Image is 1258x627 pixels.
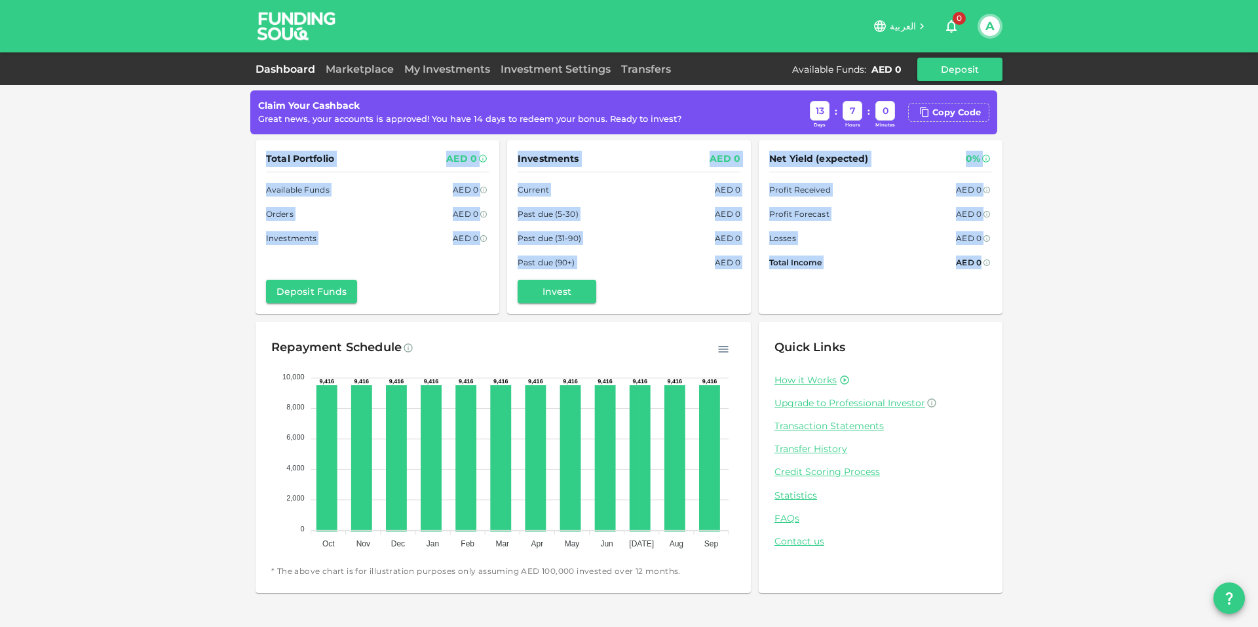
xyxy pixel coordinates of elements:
[356,539,370,548] tspan: Nov
[774,397,987,409] a: Upgrade to Professional Investor
[495,63,616,75] a: Investment Settings
[774,512,987,525] a: FAQs
[391,539,405,548] tspan: Dec
[704,539,719,548] tspan: Sep
[792,63,866,76] div: Available Funds :
[769,231,796,245] span: Losses
[565,539,580,548] tspan: May
[271,565,735,578] span: * The above chart is for illustration purposes only assuming AED 100,000 invested over 12 months.
[774,443,987,455] a: Transfer History
[774,466,987,478] a: Credit Scoring Process
[774,420,987,432] a: Transaction Statements
[867,105,870,119] div: :
[286,402,305,410] tspan: 8,000
[917,58,1002,81] button: Deposit
[774,340,845,354] span: Quick Links
[531,539,544,548] tspan: Apr
[301,524,305,532] tspan: 0
[495,539,509,548] tspan: Mar
[715,256,740,269] div: AED 0
[715,183,740,197] div: AED 0
[938,13,964,39] button: 0
[266,280,357,303] button: Deposit Funds
[769,256,822,269] span: Total Income
[266,183,330,197] span: Available Funds
[715,231,740,245] div: AED 0
[286,463,305,471] tspan: 4,000
[399,63,495,75] a: My Investments
[282,372,305,380] tspan: 10,000
[774,489,987,502] a: Statistics
[774,397,925,409] span: Upgrade to Professional Investor
[715,207,740,221] div: AED 0
[710,151,740,167] div: AED 0
[518,256,575,269] span: Past due (90+)
[956,256,982,269] div: AED 0
[890,20,916,32] span: العربية
[453,183,478,197] div: AED 0
[769,151,869,167] span: Net Yield (expected)
[518,231,581,245] span: Past due (31-90)
[427,539,439,548] tspan: Jan
[1213,582,1245,614] button: question
[956,207,982,221] div: AED 0
[600,539,613,548] tspan: Jun
[258,113,681,126] div: Great news, your accounts is approved! You have 14 days to redeem your bonus. Ready to invest?
[453,231,478,245] div: AED 0
[871,63,902,76] div: AED 0
[320,63,399,75] a: Marketplace
[266,151,334,167] span: Total Portfolio
[843,101,862,121] div: 7
[769,183,831,197] span: Profit Received
[810,122,829,129] div: Days
[843,122,862,129] div: Hours
[446,151,477,167] div: AED 0
[769,207,829,221] span: Profit Forecast
[258,100,360,111] span: Claim Your Cashback
[286,494,305,502] tspan: 2,000
[835,105,837,119] div: :
[966,151,980,167] div: 0%
[875,101,895,121] div: 0
[875,122,895,129] div: Minutes
[629,539,654,548] tspan: [DATE]
[774,374,837,387] a: How it Works
[518,280,596,303] button: Invest
[461,539,474,548] tspan: Feb
[616,63,676,75] a: Transfers
[980,16,1000,36] button: A
[286,433,305,441] tspan: 6,000
[518,183,549,197] span: Current
[956,231,982,245] div: AED 0
[953,12,966,25] span: 0
[774,535,987,548] a: Contact us
[518,151,579,167] span: Investments
[956,183,982,197] div: AED 0
[271,337,402,358] div: Repayment Schedule
[256,63,320,75] a: Dashboard
[266,231,316,245] span: Investments
[453,207,478,221] div: AED 0
[670,539,683,548] tspan: Aug
[518,207,579,221] span: Past due (5-30)
[932,106,981,119] div: Copy Code
[266,207,294,221] span: Orders
[322,539,335,548] tspan: Oct
[810,101,829,121] div: 13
